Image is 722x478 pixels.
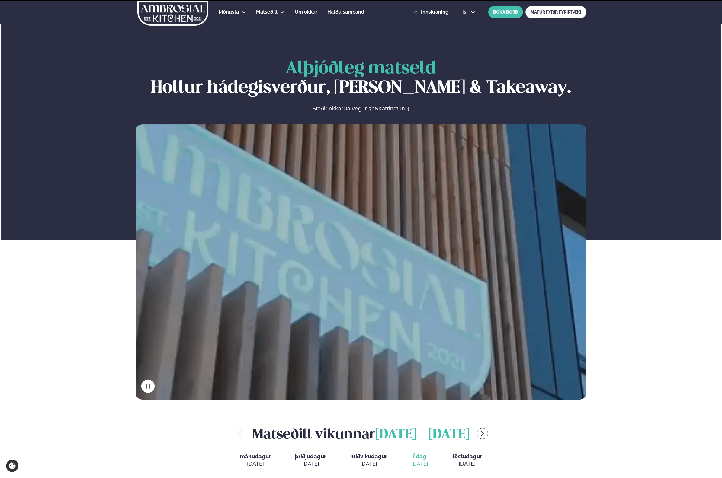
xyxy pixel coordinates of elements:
[452,460,482,467] div: [DATE]
[295,8,317,16] a: Um okkur
[350,453,387,460] span: miðvikudagur
[378,105,409,112] a: Katrinatun 4
[448,451,487,470] button: föstudagur [DATE]
[488,6,523,18] button: BÓKA BORÐ
[411,453,428,460] span: Í dag
[414,9,448,15] a: Innskráning
[462,10,468,14] span: is
[295,453,326,460] span: þriðjudagur
[343,105,375,112] a: Dalvegur 30
[240,453,271,460] span: mánudagur
[219,9,239,15] span: Þjónusta
[477,428,488,439] button: menu-btn-right
[290,451,331,470] button: þriðjudagur [DATE]
[240,460,271,467] div: [DATE]
[295,9,317,15] span: Um okkur
[411,460,428,467] div: [DATE]
[137,1,209,26] img: logo
[234,428,245,439] button: menu-btn-left
[235,451,276,470] button: mánudagur [DATE]
[327,8,364,16] a: Hafðu samband
[452,453,482,460] span: föstudagur
[256,8,278,16] a: Matseðill
[295,460,326,467] div: [DATE]
[406,451,433,470] button: Í dag [DATE]
[350,460,387,467] div: [DATE]
[219,8,239,16] a: Þjónusta
[375,428,470,441] span: [DATE] - [DATE]
[345,451,392,470] button: miðvikudagur [DATE]
[136,59,586,98] h1: Hollur hádegisverður, [PERSON_NAME] & Takeaway.
[6,460,18,472] a: Cookie settings
[457,10,480,14] button: is
[247,105,475,112] p: Staðir okkar &
[256,9,278,15] span: Matseðill
[327,9,364,15] span: Hafðu samband
[525,6,586,18] a: MATUR FYRIR FYRIRTÆKI
[252,424,470,443] h2: Matseðill vikunnar
[286,60,436,77] span: Alþjóðleg matseld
